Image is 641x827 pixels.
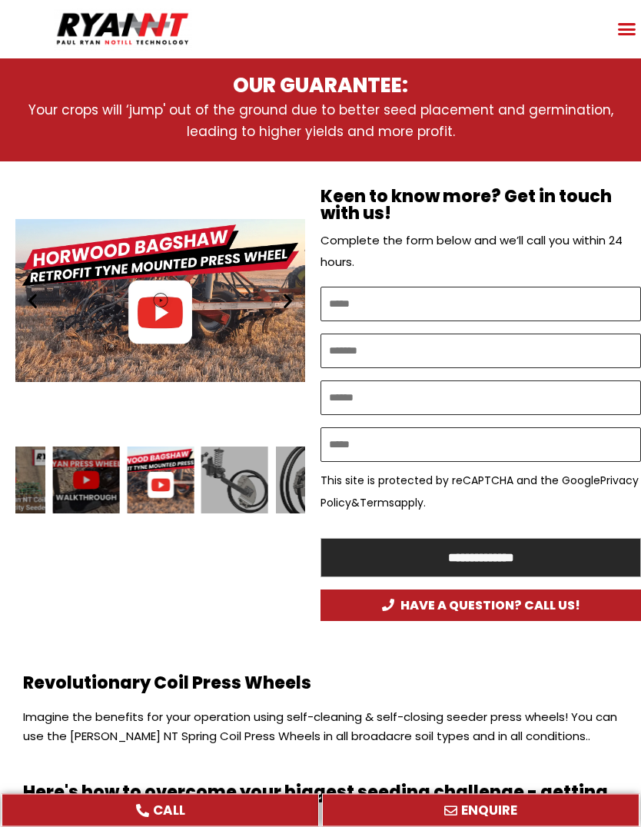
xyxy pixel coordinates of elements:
[153,804,185,817] span: CALL
[19,284,179,301] h2: Latest News
[549,219,587,257] button: Search
[224,164,313,179] b: no longer exists
[54,8,192,51] img: Ryan NT logo
[320,590,641,622] a: HAVE A QUESTION? CALL US!
[141,311,174,324] span: CALL
[19,74,622,100] h3: OUR GUARANTEE:
[382,599,580,613] span: HAVE A QUESTION? CALL US!
[8,161,587,204] p: This page you have found . Try searching the website using the search bar. Or go back to the
[2,301,296,334] a: CALL
[110,184,186,202] a: home page
[214,281,379,297] h2: Facebook
[461,804,517,817] span: ENQUIRE
[23,708,618,762] p: Imagine the benefits for your operation using self-cleaning & self-closing seeder press wheels! Y...
[320,473,639,510] a: Privacy Policy
[410,281,575,297] h2: Featured Product
[15,162,305,440] div: Slides
[612,15,641,44] div: Menu Toggle
[427,311,483,324] span: ENQUIRE
[320,470,641,513] p: This site is protected by reCAPTCHA and the Google & apply.
[23,676,618,692] h2: Revolutionary Coil Press Wheels
[127,447,194,514] div: 3 / 24
[15,162,305,440] div: 3 / 24
[50,95,191,109] strong: Error 404: Page not found
[8,95,191,109] span: »
[320,189,641,223] h2: Keen to know more? Get in touch with us!
[8,128,587,145] h2: OH NO! - YOU BROKE THE INTERNET!
[276,447,343,514] div: 5 / 24
[2,794,319,827] a: CALL
[8,93,45,111] a: Home
[566,47,595,76] div: Menu Toggle
[23,785,618,819] h2: Here's how to overcome your biggest seeding challenge - getting the best possible germination...
[15,162,305,440] a: Horwood bagshaw ryan nt tyne mounted press wheels
[278,291,297,311] div: Next slide
[322,794,639,827] a: ENQUIRE
[201,447,268,514] div: 4 / 24
[299,301,593,334] a: ENQUIRE
[52,447,119,514] div: 2 / 24
[15,447,305,514] div: Slides Slides
[23,291,42,311] div: Previous slide
[8,164,76,179] b: Not really…
[28,101,613,141] span: Your crops will ‘jump' out of the ground due to better seed placement and germination, leading to...
[320,231,641,274] p: Complete the form below and we’ll call you within 24 hours.
[360,496,394,511] a: Terms
[127,447,194,514] div: Horwood bagshaw ryan nt tyne mounted press wheels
